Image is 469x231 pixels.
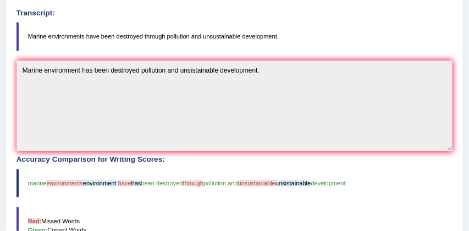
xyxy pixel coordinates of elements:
[28,180,47,186] span: marine
[141,180,183,186] span: been destroyed
[118,180,131,186] span: have
[16,156,453,164] h4: Accuracy Comparison for Writing Scores:
[16,22,453,51] blockquote: Marine environments have been destroyed through pollution and unsustainable development.
[183,180,203,186] span: through
[131,180,141,186] span: has
[16,9,453,18] h4: Transcript:
[203,180,238,186] span: pollution and
[311,180,345,186] span: development
[28,218,42,224] b: Red:
[275,180,311,186] span: unsistainable
[238,180,275,186] span: unsustainable
[83,180,117,186] span: environment
[46,180,82,186] span: environments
